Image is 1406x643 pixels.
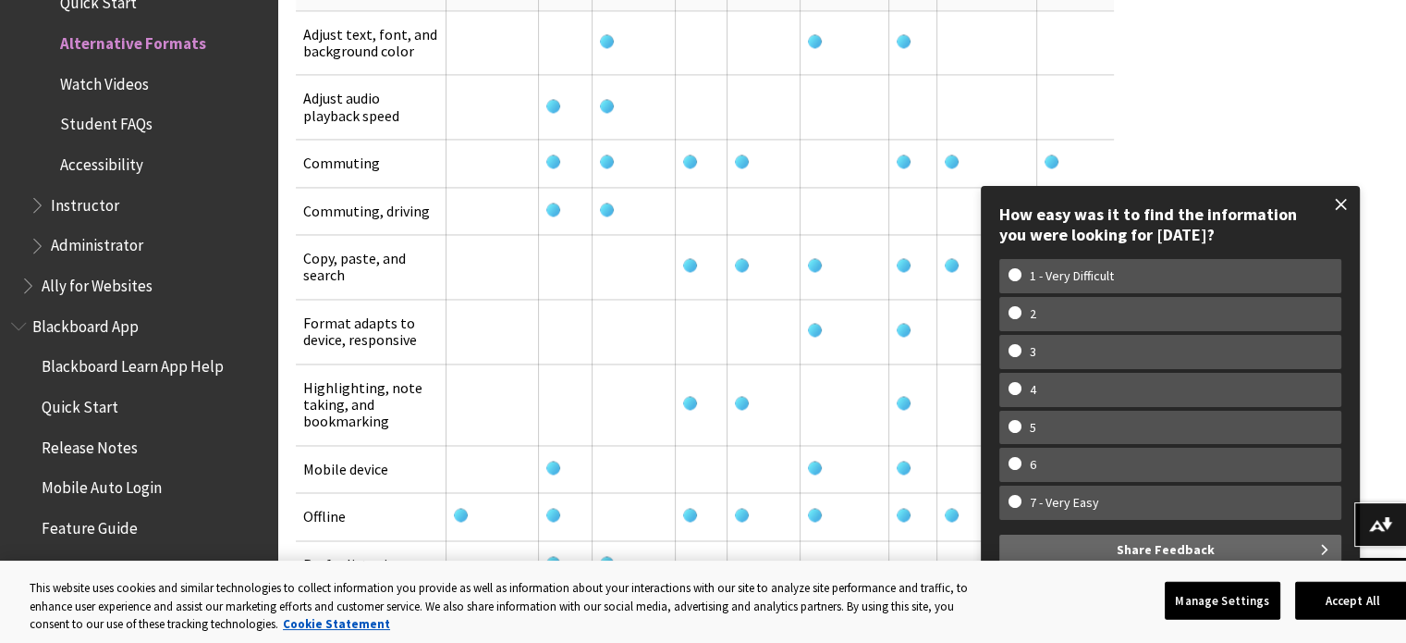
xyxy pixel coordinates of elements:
[546,508,560,522] img: Yes
[999,535,1341,564] button: Share Feedback
[60,149,143,174] span: Accessibility
[1009,495,1120,511] w-span: 7 - Very Easy
[683,508,697,522] img: Yes
[42,270,153,295] span: Ally for Websites
[546,203,560,216] img: Yes
[897,323,911,337] img: Yes
[32,311,139,336] span: Blackboard App
[1009,420,1058,436] w-span: 5
[897,155,911,168] img: Yes
[808,508,822,522] img: Yes
[1009,382,1058,398] w-span: 4
[51,230,143,255] span: Administrator
[600,34,614,48] img: Yes
[808,34,822,48] img: Yes
[683,155,697,168] img: Yes
[42,391,118,416] span: Quick Start
[735,508,749,522] img: Yes
[60,28,206,53] span: Alternative Formats
[1009,457,1058,473] w-span: 6
[945,508,959,522] img: Yes
[808,258,822,272] img: Yes
[1009,268,1135,284] w-span: 1 - Very Difficult
[808,323,822,337] img: Yes
[897,258,911,272] img: Yes
[546,461,560,475] img: Yes
[51,190,119,215] span: Instructor
[1009,306,1058,322] w-span: 2
[1009,344,1058,360] w-span: 3
[546,556,560,570] img: Yes
[1045,155,1058,168] img: Yes
[600,203,614,216] img: Yes
[735,396,749,410] img: Yes
[296,235,446,300] td: Copy, paste, and search
[296,540,446,587] td: Prefer listening
[735,155,749,168] img: Yes
[897,461,911,475] img: Yes
[296,140,446,187] td: Commuting
[600,99,614,113] img: Yes
[735,258,749,272] img: Yes
[999,204,1341,244] div: How easy was it to find the information you were looking for [DATE]?
[600,155,614,168] img: Yes
[60,68,149,93] span: Watch Videos
[897,508,911,522] img: Yes
[683,258,697,272] img: Yes
[296,299,446,364] td: Format adapts to device, responsive
[296,445,446,492] td: Mobile device
[897,34,911,48] img: Yes
[546,99,560,113] img: Yes
[600,556,614,570] img: Yes
[546,155,560,168] img: Yes
[296,187,446,234] td: Commuting, driving
[42,513,138,538] span: Feature Guide
[683,396,697,410] img: Yes
[897,396,911,410] img: Yes
[1117,535,1215,564] span: Share Feedback
[30,579,984,634] div: This website uses cookies and similar technologies to collect information you provide as well as ...
[296,493,446,540] td: Offline
[454,508,468,522] img: Yes
[42,432,138,457] span: Release Notes
[60,109,153,134] span: Student FAQs
[42,553,116,578] span: Instructors
[42,352,224,377] span: Blackboard Learn App Help
[42,473,162,498] span: Mobile Auto Login
[296,75,446,140] td: Adjust audio playback speed
[945,258,959,272] img: Yes
[283,616,390,632] a: More information about your privacy, opens in a new tab
[808,461,822,475] img: Yes
[296,364,446,445] td: Highlighting, note taking, and bookmarking
[1165,581,1280,620] button: Manage Settings
[296,10,446,75] td: Adjust text, font, and background color
[945,155,959,168] img: Yes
